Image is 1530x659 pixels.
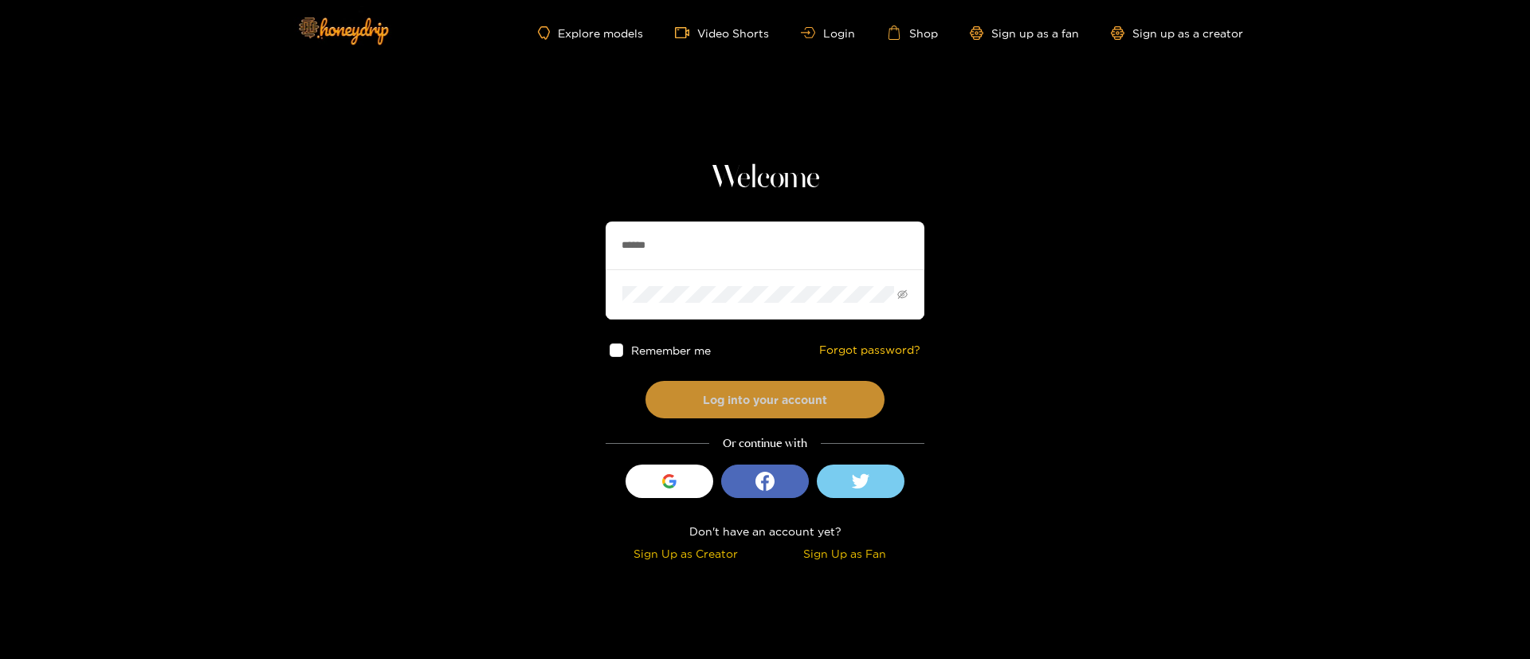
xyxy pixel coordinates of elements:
[819,343,920,357] a: Forgot password?
[538,26,643,40] a: Explore models
[610,544,761,563] div: Sign Up as Creator
[606,522,924,540] div: Don't have an account yet?
[675,25,697,40] span: video-camera
[769,544,920,563] div: Sign Up as Fan
[631,344,711,356] span: Remember me
[645,381,885,418] button: Log into your account
[801,27,855,39] a: Login
[675,25,769,40] a: Video Shorts
[887,25,938,40] a: Shop
[1111,26,1243,40] a: Sign up as a creator
[970,26,1079,40] a: Sign up as a fan
[606,434,924,453] div: Or continue with
[606,159,924,198] h1: Welcome
[897,289,908,300] span: eye-invisible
